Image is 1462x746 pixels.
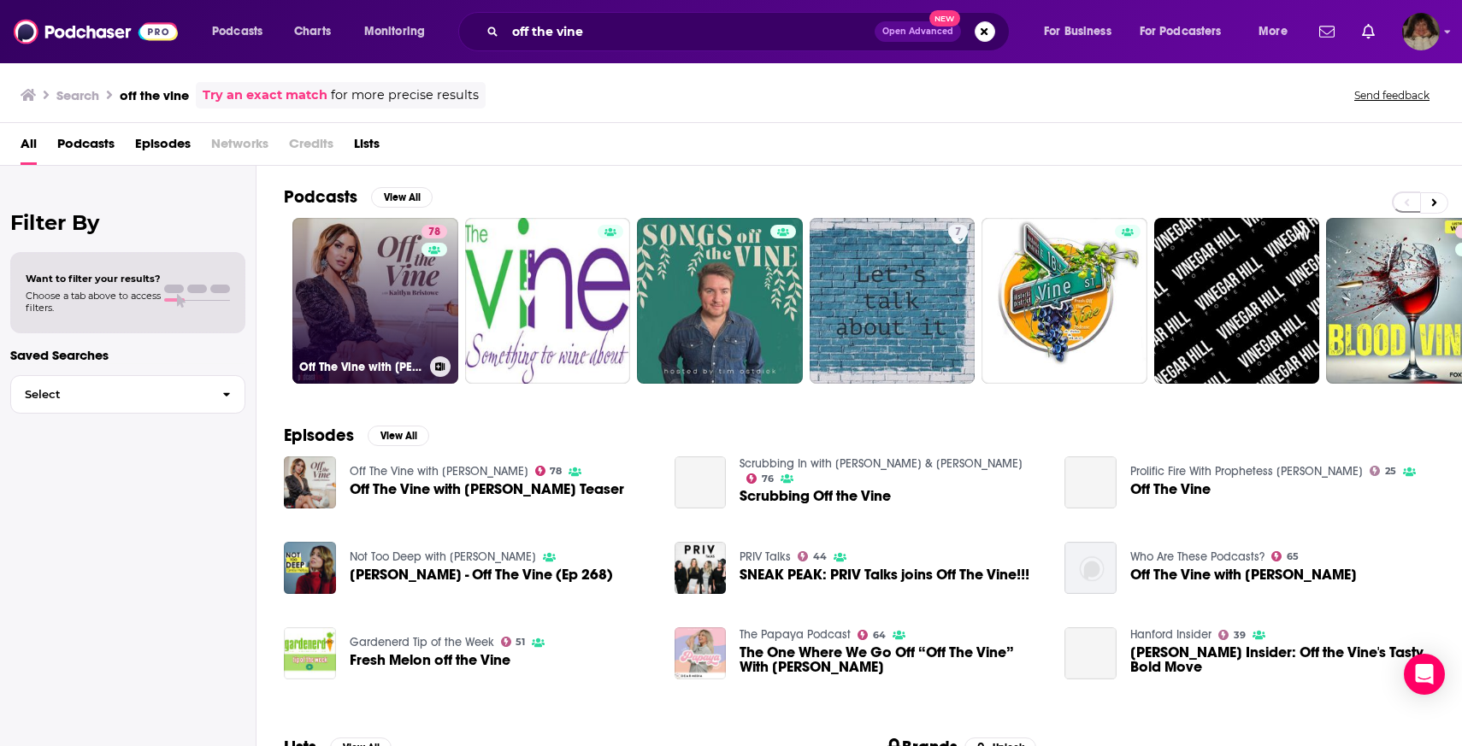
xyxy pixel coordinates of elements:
[284,456,336,508] a: Off The Vine with Kaitlyn Bristowe Teaser
[1218,630,1246,640] a: 39
[1370,466,1396,476] a: 25
[1129,18,1247,45] button: open menu
[428,224,440,241] span: 78
[371,187,433,208] button: View All
[331,85,479,105] span: for more precise results
[284,425,429,446] a: EpisodesView All
[1064,542,1117,594] img: Off The Vine with Kaitlyn Bristowe
[882,27,953,36] span: Open Advanced
[1271,551,1299,561] a: 65
[10,375,245,414] button: Select
[284,542,336,594] a: Kaitlyn Bristowe - Off The Vine (Ep 268)
[675,542,727,594] img: SNEAK PEAK: PRIV Talks joins Off The Vine!!!
[11,389,209,400] span: Select
[675,627,727,679] img: The One Where We Go Off “Off The Vine” With Kaitlyn Bristowe
[1130,645,1435,674] span: [PERSON_NAME] Insider: Off the Vine's Tasty Bold Move
[14,15,178,48] img: Podchaser - Follow, Share and Rate Podcasts
[350,567,613,582] a: Kaitlyn Bristowe - Off The Vine (Ep 268)
[740,645,1044,674] a: The One Where We Go Off “Off The Vine” With Kaitlyn Bristowe
[135,130,191,165] a: Episodes
[1032,18,1133,45] button: open menu
[1287,553,1299,561] span: 65
[1130,567,1357,582] span: Off The Vine with [PERSON_NAME]
[352,18,447,45] button: open menu
[10,347,245,363] p: Saved Searches
[211,130,268,165] span: Networks
[350,464,528,479] a: Off The Vine with Kaitlyn Bristowe
[1404,654,1445,695] div: Open Intercom Messenger
[26,290,161,314] span: Choose a tab above to access filters.
[203,85,327,105] a: Try an exact match
[740,549,791,564] a: PRIV Talks
[740,645,1044,674] span: The One Where We Go Off “Off The Vine” With [PERSON_NAME]
[746,473,774,484] a: 76
[1130,464,1363,479] a: Prolific Fire With Prophetess Stacy
[810,218,976,384] a: 7
[350,482,624,496] a: Off The Vine with Kaitlyn Bristowe Teaser
[1064,456,1117,508] a: Off The Vine
[948,225,968,238] a: 7
[364,20,425,44] span: Monitoring
[422,225,447,238] a: 78
[798,551,827,561] a: 44
[740,489,891,503] a: Scrubbing Off the Vine
[1247,18,1309,45] button: open menu
[56,87,99,103] h3: Search
[550,467,562,475] span: 78
[1402,13,1440,50] img: User Profile
[299,360,423,374] h3: Off The Vine with [PERSON_NAME]
[354,130,380,165] a: Lists
[1385,467,1396,475] span: 25
[1130,645,1435,674] a: Hanford Insider: Off the Vine's Tasty Bold Move
[1259,20,1288,44] span: More
[501,637,526,647] a: 51
[1130,482,1211,496] a: Off The Vine
[1130,549,1265,564] a: Who Are These Podcasts?
[858,630,886,640] a: 64
[283,18,341,45] a: Charts
[350,482,624,496] span: Off The Vine with [PERSON_NAME] Teaser
[1064,627,1117,679] a: Hanford Insider: Off the Vine's Tasty Bold Move
[1402,13,1440,50] span: Logged in as angelport
[57,130,115,165] a: Podcasts
[284,627,336,679] img: Fresh Melon off the Vine
[873,631,886,639] span: 64
[740,456,1023,471] a: Scrubbing In with Becca Tilley & Tanya Rad
[289,130,333,165] span: Credits
[929,10,960,26] span: New
[26,273,161,285] span: Want to filter your results?
[21,130,37,165] a: All
[505,18,875,45] input: Search podcasts, credits, & more...
[294,20,331,44] span: Charts
[350,653,510,667] a: Fresh Melon off the Vine
[284,186,357,208] h2: Podcasts
[813,553,827,561] span: 44
[284,186,433,208] a: PodcastsView All
[350,635,494,649] a: Gardenerd Tip of the Week
[475,12,1026,51] div: Search podcasts, credits, & more...
[1140,20,1222,44] span: For Podcasters
[1355,17,1382,46] a: Show notifications dropdown
[875,21,961,42] button: Open AdvancedNew
[1234,631,1246,639] span: 39
[200,18,285,45] button: open menu
[212,20,262,44] span: Podcasts
[740,627,851,642] a: The Papaya Podcast
[1402,13,1440,50] button: Show profile menu
[292,218,458,384] a: 78Off The Vine with [PERSON_NAME]
[120,87,189,103] h3: off the vine
[955,224,961,241] span: 7
[284,425,354,446] h2: Episodes
[1130,627,1211,642] a: Hanford Insider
